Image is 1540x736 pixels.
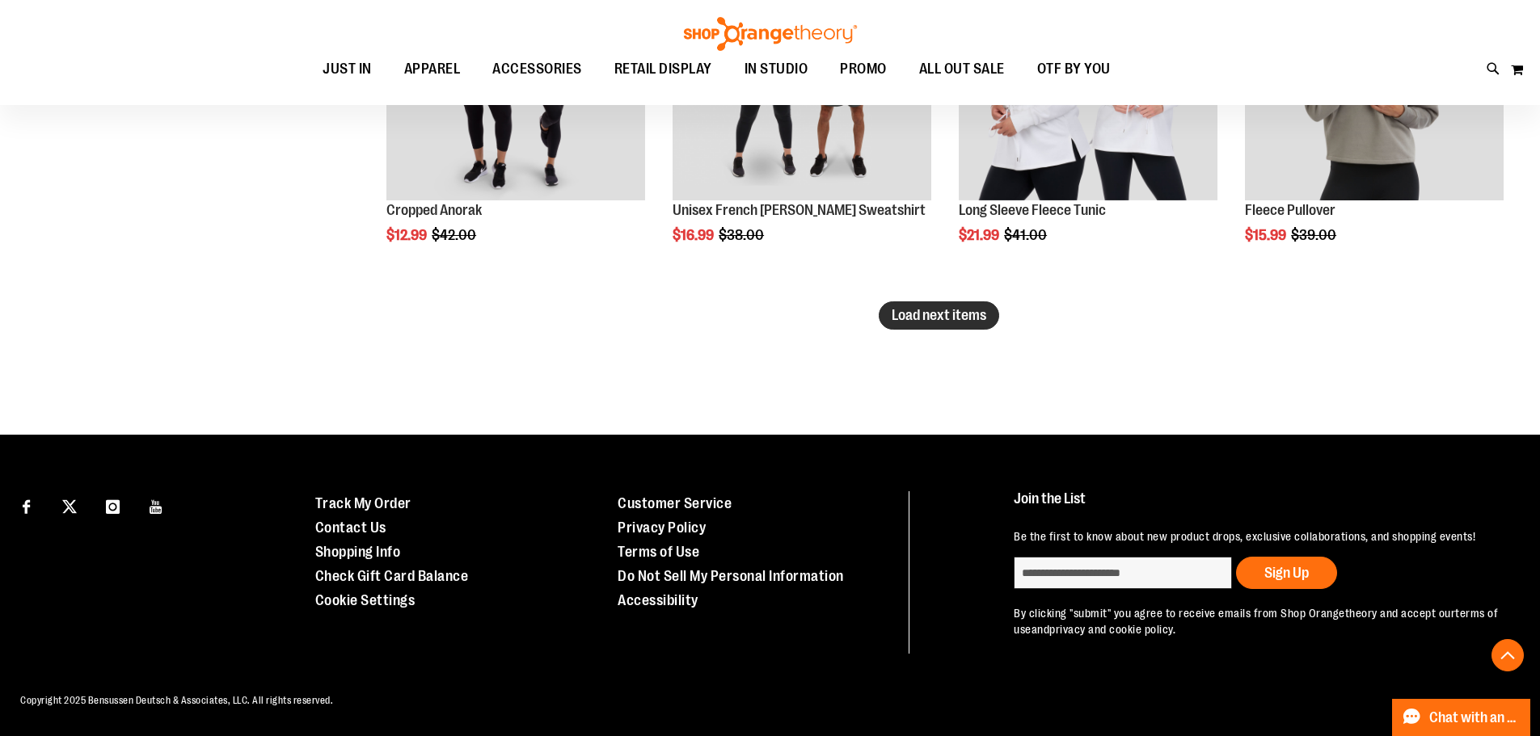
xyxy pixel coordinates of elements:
[1014,528,1503,545] p: Be the first to know about new product drops, exclusive collaborations, and shopping events!
[1429,710,1521,725] span: Chat with an Expert
[959,227,1002,243] span: $21.99
[492,51,582,87] span: ACCESSORIES
[1245,202,1335,218] a: Fleece Pullover
[142,491,171,519] a: Visit our Youtube page
[315,592,416,608] a: Cookie Settings
[1014,557,1232,589] input: enter email
[618,519,706,536] a: Privacy Policy
[840,51,887,87] span: PROMO
[1014,491,1503,521] h4: Join the List
[673,202,926,218] a: Unisex French [PERSON_NAME] Sweatshirt
[12,491,40,519] a: Visit our Facebook page
[386,227,429,243] span: $12.99
[1037,51,1111,87] span: OTF BY YOU
[1291,227,1339,243] span: $39.00
[673,227,716,243] span: $16.99
[1491,639,1524,671] button: Back To Top
[879,301,999,330] button: Load next items
[1264,565,1309,581] span: Sign Up
[618,544,699,560] a: Terms of Use
[618,568,844,584] a: Do Not Sell My Personal Information
[1236,557,1337,589] button: Sign Up
[56,491,84,519] a: Visit our X page
[959,202,1106,218] a: Long Sleeve Fleece Tunic
[618,592,698,608] a: Accessibility
[719,227,766,243] span: $38.00
[681,17,859,51] img: Shop Orangetheory
[20,695,333,706] span: Copyright 2025 Bensussen Deutsch & Associates, LLC. All rights reserved.
[404,51,461,87] span: APPAREL
[323,51,372,87] span: JUST IN
[618,495,732,511] a: Customer Service
[315,495,411,511] a: Track My Order
[1245,227,1289,243] span: $15.99
[1392,699,1531,736] button: Chat with an Expert
[432,227,479,243] span: $42.00
[919,51,1005,87] span: ALL OUT SALE
[315,519,386,536] a: Contact Us
[1004,227,1049,243] span: $41.00
[614,51,712,87] span: RETAIL DISPLAY
[99,491,127,519] a: Visit our Instagram page
[892,307,986,323] span: Load next items
[745,51,808,87] span: IN STUDIO
[386,202,482,218] a: Cropped Anorak
[1049,623,1175,636] a: privacy and cookie policy.
[1014,605,1503,637] p: By clicking "submit" you agree to receive emails from Shop Orangetheory and accept our and
[315,568,469,584] a: Check Gift Card Balance
[62,499,77,514] img: Twitter
[315,544,401,560] a: Shopping Info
